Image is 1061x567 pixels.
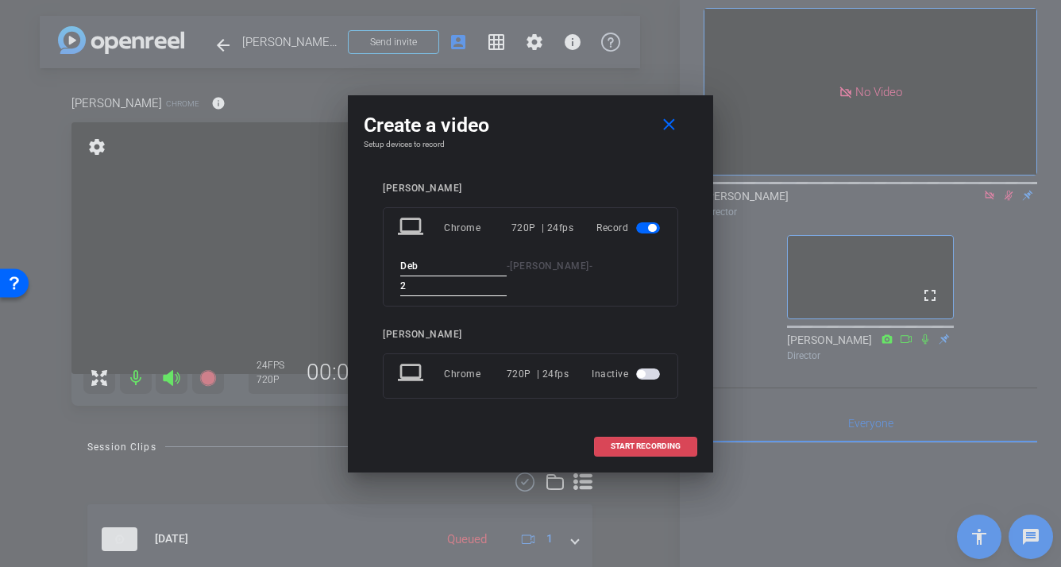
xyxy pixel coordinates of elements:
[594,437,697,457] button: START RECORDING
[383,183,678,195] div: [PERSON_NAME]
[444,360,507,388] div: Chrome
[400,256,507,276] input: ENTER HERE
[611,442,681,450] span: START RECORDING
[510,260,589,272] span: [PERSON_NAME]
[400,276,507,296] input: ENTER HERE
[398,214,426,242] mat-icon: laptop
[364,111,697,140] div: Create a video
[507,260,511,272] span: -
[511,214,574,242] div: 720P | 24fps
[589,260,593,272] span: -
[507,360,569,388] div: 720P | 24fps
[659,115,679,135] mat-icon: close
[398,360,426,388] mat-icon: laptop
[364,140,697,149] h4: Setup devices to record
[592,360,663,388] div: Inactive
[444,214,511,242] div: Chrome
[596,214,663,242] div: Record
[383,329,678,341] div: [PERSON_NAME]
